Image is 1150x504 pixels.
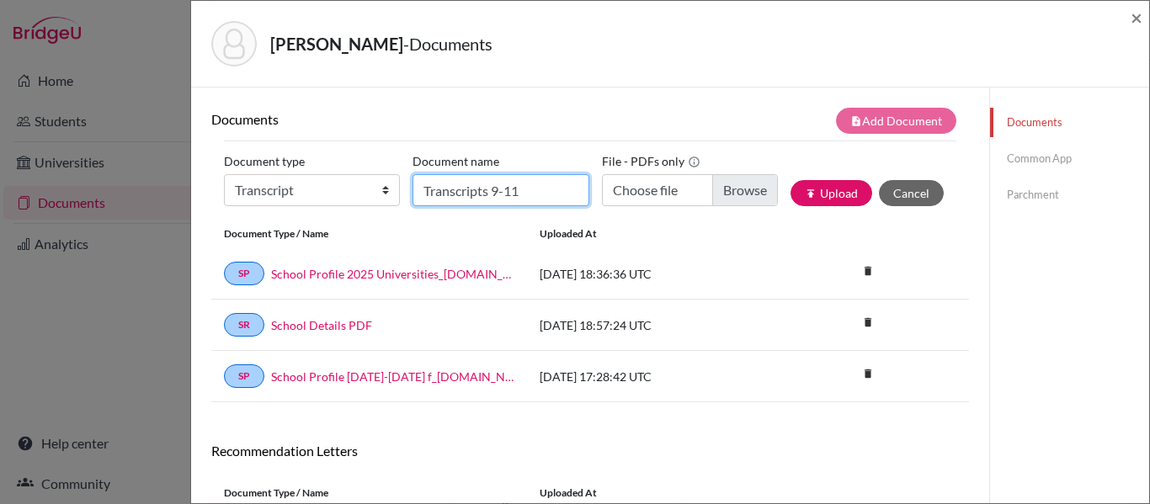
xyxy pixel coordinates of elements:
button: Close [1131,8,1142,28]
button: publishUpload [791,180,872,206]
a: SR [224,313,264,337]
a: Parchment [990,180,1149,210]
a: delete [855,312,881,335]
span: × [1131,5,1142,29]
a: delete [855,261,881,284]
a: Documents [990,108,1149,137]
div: [DATE] 18:57:24 UTC [527,316,780,334]
div: [DATE] 18:36:36 UTC [527,265,780,283]
button: note_addAdd Document [836,108,956,134]
strong: [PERSON_NAME] [270,34,403,54]
i: publish [805,188,817,199]
span: - Documents [403,34,492,54]
i: delete [855,258,881,284]
a: SP [224,262,264,285]
a: School Details PDF [271,316,372,334]
h6: Documents [211,111,590,127]
i: note_add [850,115,862,127]
a: School Profile 2025 Universities_[DOMAIN_NAME]_wide [271,265,514,283]
a: delete [855,363,881,386]
div: Uploaded at [527,485,780,501]
a: SP [224,364,264,388]
a: Common App [990,144,1149,173]
div: [DATE] 17:28:42 UTC [527,368,780,385]
div: Document Type / Name [211,485,527,501]
label: Document name [413,148,499,174]
h6: Recommendation Letters [211,443,969,459]
a: School Profile [DATE]-[DATE] f_[DOMAIN_NAME]_wide [271,368,514,385]
button: Cancel [879,180,944,206]
i: delete [855,361,881,386]
div: Uploaded at [527,226,780,241]
i: delete [855,310,881,335]
div: Document Type / Name [211,226,527,241]
label: File - PDFs only [602,148,700,174]
label: Document type [224,148,305,174]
